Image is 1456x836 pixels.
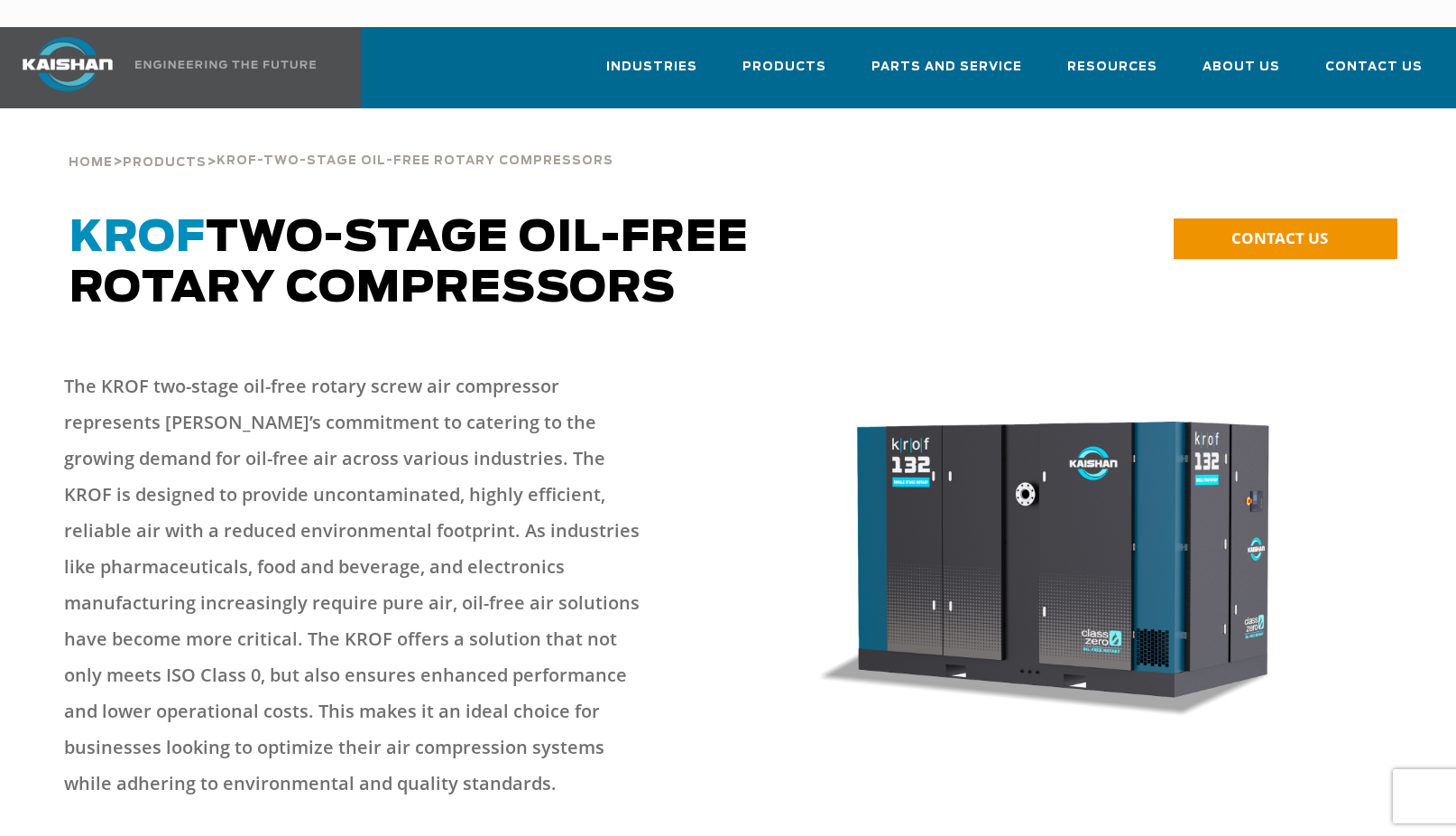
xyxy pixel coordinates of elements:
span: KROF [69,217,206,260]
a: About Us [1203,43,1280,105]
span: CONTACT US [1231,228,1328,248]
span: KROF-TWO-STAGE OIL-FREE ROTARY COMPRESSORS [217,155,613,167]
p: The KROF two-stage oil-free rotary screw air compressor represents [PERSON_NAME]’s commitment to ... [64,368,656,802]
span: Resources [1067,57,1157,78]
span: Home [69,157,113,169]
img: Engineering the future [135,60,316,69]
a: Parts and Service [871,43,1022,105]
a: Contact Us [1325,43,1423,105]
a: Products [123,153,207,170]
span: Products [742,57,826,78]
a: Products [742,43,826,105]
div: > > [69,108,1387,177]
a: Resources [1067,43,1157,105]
a: CONTACT US [1174,218,1397,259]
span: Parts and Service [871,57,1022,78]
img: krof132 [739,377,1387,742]
span: Industries [606,57,697,78]
a: Home [69,153,113,170]
span: Contact Us [1325,57,1423,78]
a: Industries [606,43,697,105]
span: Products [123,157,207,169]
span: About Us [1203,57,1280,78]
span: TWO-STAGE OIL-FREE ROTARY COMPRESSORS [69,217,749,311]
